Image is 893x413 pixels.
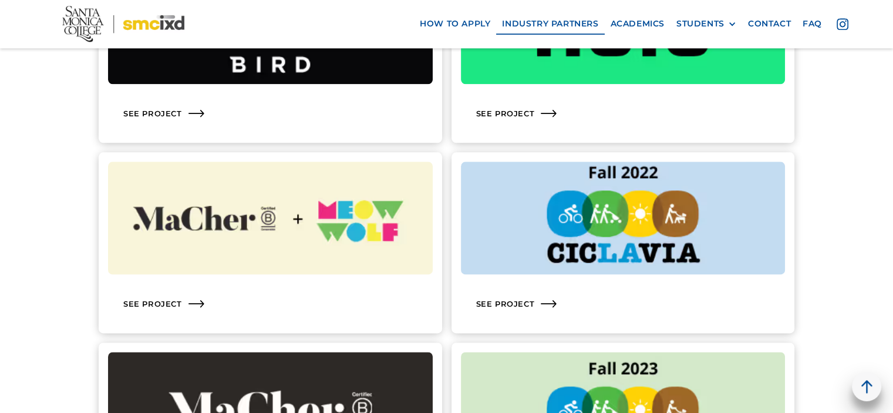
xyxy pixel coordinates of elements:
a: how to apply [414,14,496,35]
div: See Project [476,108,535,119]
a: industry partners [496,14,604,35]
a: contact [742,14,797,35]
div: See Project [123,298,182,309]
a: back to top [852,372,881,401]
a: faq [797,14,828,35]
a: See Project [451,152,795,333]
div: STUDENTS [676,19,724,29]
a: See Project [99,152,442,333]
img: icon - instagram [837,19,848,31]
div: See Project [476,298,535,309]
div: STUDENTS [676,19,736,29]
div: See Project [123,108,182,119]
a: Academics [605,14,670,35]
img: Santa Monica College - SMC IxD logo [62,6,184,42]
